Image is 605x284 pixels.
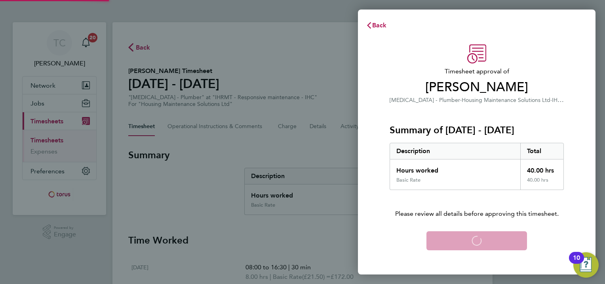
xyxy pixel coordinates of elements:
[573,258,580,268] div: 10
[460,97,462,104] span: ·
[390,124,564,136] h3: Summary of [DATE] - [DATE]
[390,143,564,190] div: Summary of 04 - 10 Aug 2025
[372,21,387,29] span: Back
[390,143,520,159] div: Description
[390,159,520,177] div: Hours worked
[520,177,564,190] div: 40.00 hrs
[390,97,460,104] span: [MEDICAL_DATA] - Plumber
[573,252,599,278] button: Open Resource Center, 10 new notifications
[550,97,552,104] span: ·
[390,79,564,95] span: [PERSON_NAME]
[358,17,395,33] button: Back
[462,97,550,104] span: Housing Maintenance Solutions Ltd
[380,190,573,219] p: Please review all details before approving this timesheet.
[520,143,564,159] div: Total
[396,177,420,183] div: Basic Rate
[520,159,564,177] div: 40.00 hrs
[390,67,564,76] span: Timesheet approval of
